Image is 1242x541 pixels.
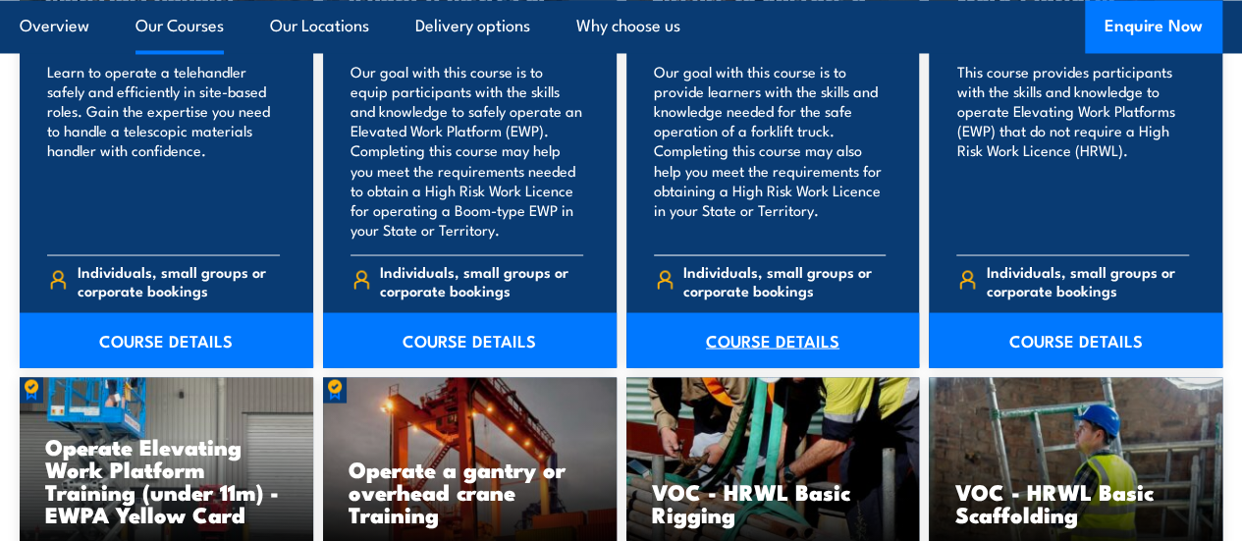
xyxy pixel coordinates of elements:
[20,312,313,367] a: COURSE DETAILS
[45,434,288,524] h3: Operate Elevating Work Platform Training (under 11m) - EWPA Yellow Card
[987,261,1189,298] span: Individuals, small groups or corporate bookings
[47,62,280,239] p: Learn to operate a telehandler safely and efficiently in site-based roles. Gain the expertise you...
[323,312,617,367] a: COURSE DETAILS
[349,457,591,524] h3: Operate a gantry or overhead crane Training
[78,261,280,298] span: Individuals, small groups or corporate bookings
[654,62,887,239] p: Our goal with this course is to provide learners with the skills and knowledge needed for the saf...
[956,62,1189,239] p: This course provides participants with the skills and knowledge to operate Elevating Work Platfor...
[626,312,920,367] a: COURSE DETAILS
[652,479,894,524] h3: VOC - HRWL Basic Rigging
[954,479,1197,524] h3: VOC - HRWL Basic Scaffolding
[683,261,886,298] span: Individuals, small groups or corporate bookings
[929,312,1222,367] a: COURSE DETAILS
[351,62,583,239] p: Our goal with this course is to equip participants with the skills and knowledge to safely operat...
[380,261,582,298] span: Individuals, small groups or corporate bookings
